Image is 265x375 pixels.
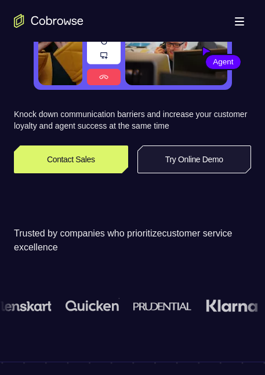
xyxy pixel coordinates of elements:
a: Go to the home page [14,14,84,28]
a: Try Online Demo [137,145,252,173]
a: Contact Sales [14,145,128,173]
img: A customer support agent talking on the phone [125,2,227,85]
img: quicken [64,297,118,315]
img: prudential [132,301,191,311]
img: Klarna [205,299,257,313]
p: Knock down communication barriers and increase your customer loyalty and agent success at the sam... [14,108,251,132]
